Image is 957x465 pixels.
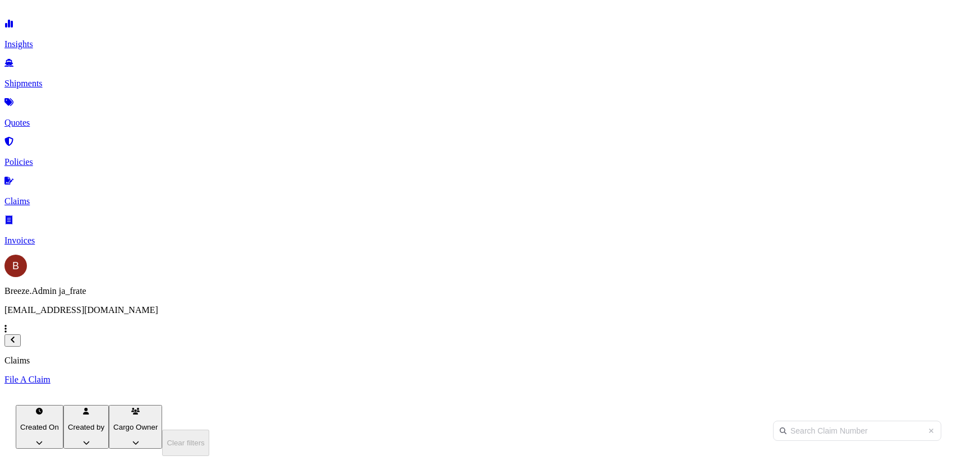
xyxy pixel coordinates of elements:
button: Clear filters [162,430,209,457]
p: Created On [20,423,59,431]
a: Claims [4,177,953,206]
p: Claims [4,196,953,206]
p: [EMAIL_ADDRESS][DOMAIN_NAME] [4,305,953,315]
p: Insights [4,39,953,49]
p: Claims [4,356,953,366]
p: Breeze.Admin ja_frate [4,286,953,296]
p: Created by [68,423,104,431]
button: createdBy Filter options [63,405,109,449]
a: Quotes [4,99,953,128]
p: Invoices [4,236,953,246]
p: Policies [4,157,953,167]
p: Cargo Owner [113,423,158,431]
a: Insights [4,20,953,49]
button: createdOn Filter options [16,405,63,449]
p: Shipments [4,79,953,89]
input: Search Claim Number [773,421,941,441]
a: Invoices [4,217,953,246]
p: Clear filters [167,439,204,447]
span: B [12,260,19,271]
a: Policies [4,138,953,167]
a: File A Claim [4,375,953,385]
button: cargoOwner Filter options [109,405,162,449]
a: Shipments [4,59,953,89]
p: Quotes [4,118,953,128]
